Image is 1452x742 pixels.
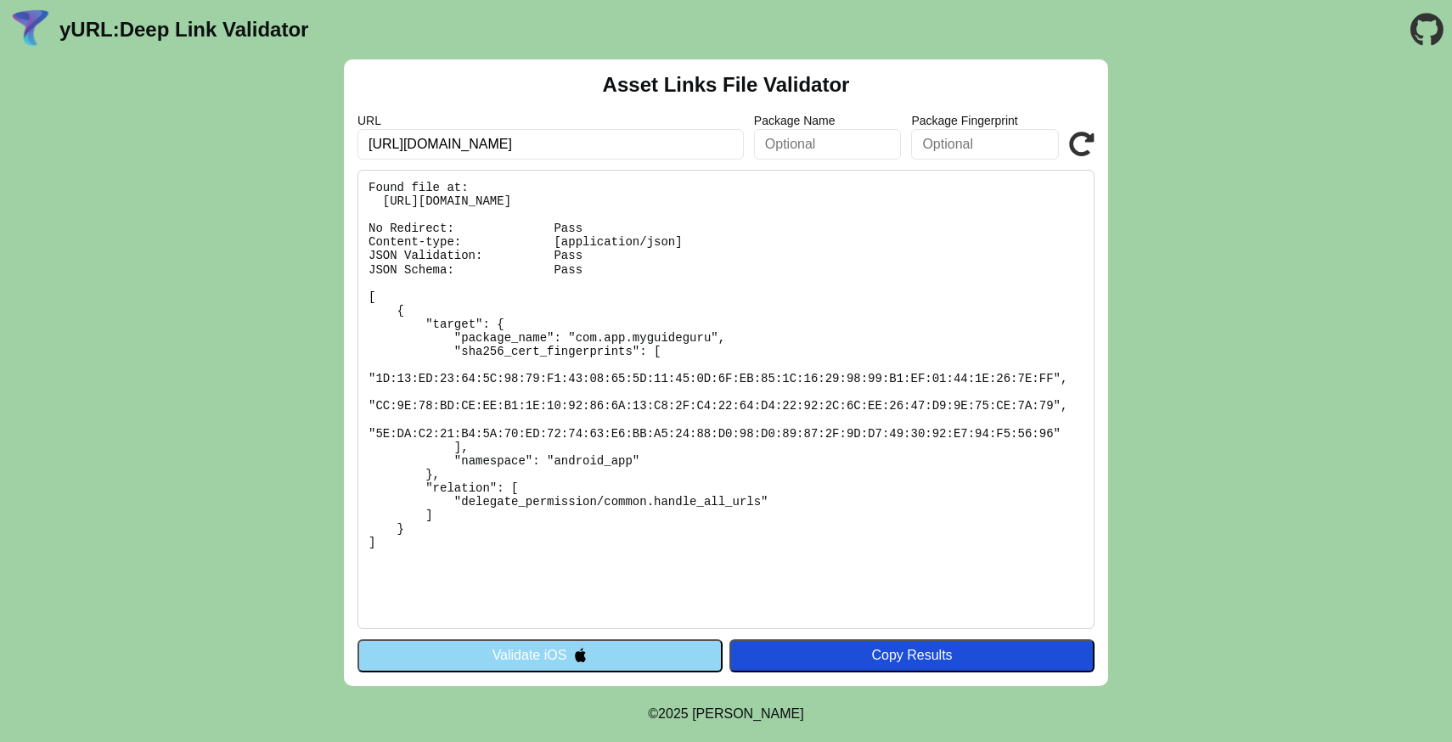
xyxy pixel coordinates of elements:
label: Package Name [754,114,902,127]
div: Copy Results [738,648,1086,663]
span: 2025 [658,706,689,721]
a: Michael Ibragimchayev's Personal Site [692,706,804,721]
footer: © [648,686,803,742]
input: Optional [754,129,902,160]
button: Copy Results [729,639,1095,672]
label: Package Fingerprint [911,114,1059,127]
input: Optional [911,129,1059,160]
pre: Found file at: [URL][DOMAIN_NAME] No Redirect: Pass Content-type: [application/json] JSON Validat... [357,170,1095,629]
button: Validate iOS [357,639,723,672]
h2: Asset Links File Validator [603,73,850,97]
input: Required [357,129,744,160]
a: yURL:Deep Link Validator [59,18,308,42]
img: appleIcon.svg [573,648,588,662]
label: URL [357,114,744,127]
img: yURL Logo [8,8,53,52]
